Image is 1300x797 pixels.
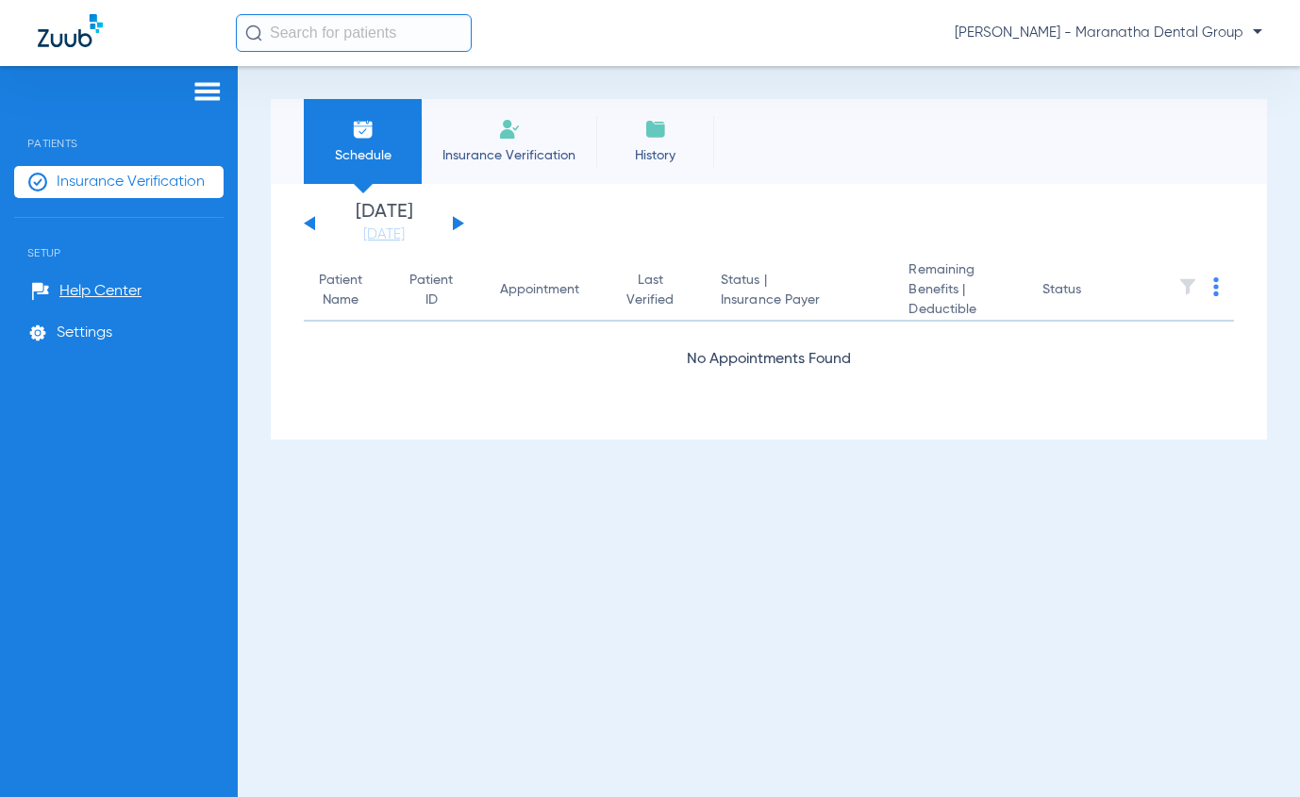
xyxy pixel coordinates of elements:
input: Search for patients [236,14,472,52]
div: Appointment [500,280,596,300]
a: [DATE] [327,225,441,244]
img: History [644,118,667,141]
a: Help Center [31,282,142,301]
th: Remaining Benefits | [893,260,1027,322]
th: Status | [706,260,893,322]
div: No Appointments Found [304,348,1234,372]
div: Appointment [500,280,579,300]
span: Insurance Verification [57,173,205,191]
li: [DATE] [327,203,441,244]
span: Settings [57,324,112,342]
img: hamburger-icon [192,80,223,103]
span: Insurance Payer [721,291,878,310]
img: Search Icon [245,25,262,42]
div: Patient Name [319,271,362,310]
span: Schedule [318,146,408,165]
img: group-dot-blue.svg [1213,277,1219,296]
th: Status [1027,260,1155,322]
div: Patient ID [409,271,453,310]
span: History [610,146,700,165]
img: Schedule [352,118,375,141]
span: Patients [14,108,224,150]
span: Deductible [908,300,1012,320]
span: Help Center [59,282,142,301]
div: Last Verified [626,271,691,310]
span: [PERSON_NAME] - Maranatha Dental Group [955,24,1262,42]
span: Insurance Verification [436,146,582,165]
div: Last Verified [626,271,674,310]
iframe: Chat Widget [1206,706,1300,797]
div: Patient ID [409,271,470,310]
div: Patient Name [319,271,379,310]
img: Zuub Logo [38,14,103,47]
span: Loading [742,402,797,417]
img: filter.svg [1178,277,1197,296]
img: Manual Insurance Verification [498,118,521,141]
span: Setup [14,218,224,259]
